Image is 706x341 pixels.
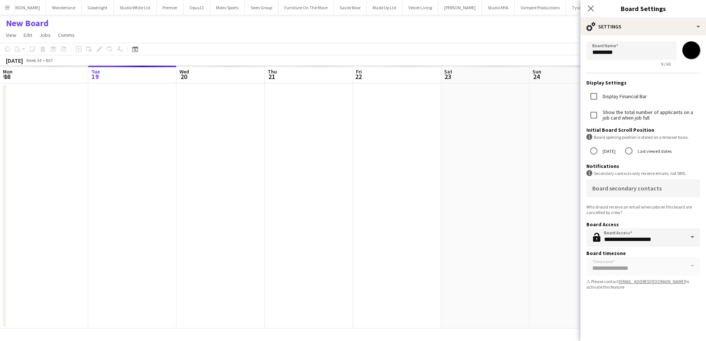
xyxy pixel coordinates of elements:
[532,68,541,75] span: Sun
[3,68,13,75] span: Mon
[267,72,277,81] span: 21
[114,0,157,15] button: Studio White Ltd
[21,30,35,40] a: Edit
[55,30,78,40] a: Comms
[245,0,278,15] button: Seen Group
[3,30,19,40] a: View
[46,0,82,15] button: Wonderland
[586,279,700,290] div: ⚠ Please contact to activate this feature
[586,204,700,215] div: Who should receive an email when jobs on this board are cancelled by crew?
[210,0,245,15] button: Motiv Sports
[438,0,482,15] button: [PERSON_NAME]
[531,72,541,81] span: 24
[586,163,700,169] h3: Notifications
[40,32,51,38] span: Jobs
[367,0,402,15] button: Made Up Ltd
[655,61,676,67] span: 9 / 60
[482,0,515,15] button: Studio MYA
[334,0,367,15] button: Savile Rose
[91,68,100,75] span: Tue
[586,134,700,140] div: Board opening position is stored on a browser basis.
[586,170,700,176] div: Secondary contacts only receive emails, not SMS.
[3,0,46,15] button: [PERSON_NAME]
[586,221,700,228] h3: Board Access
[636,145,672,157] label: Last viewed dates
[82,0,114,15] button: Goodnight
[586,127,700,133] h3: Initial Board Scroll Position
[278,0,334,15] button: Furniture On The Move
[6,57,23,64] div: [DATE]
[179,68,189,75] span: Wed
[58,32,75,38] span: Comms
[601,94,647,99] label: Display Financial Bar
[24,58,43,63] span: Week 34
[580,18,706,35] div: Settings
[580,4,706,13] h3: Board Settings
[592,185,662,192] mat-label: Board secondary contacts
[6,32,16,38] span: View
[586,250,700,256] h3: Board timezone
[6,18,49,29] h1: New Board
[184,0,210,15] button: Opus11
[356,68,362,75] span: Fri
[178,72,189,81] span: 20
[515,0,566,15] button: Vampire Productions
[444,68,452,75] span: Sat
[46,58,53,63] div: BST
[566,0,624,15] button: Tyser & [PERSON_NAME]
[268,68,277,75] span: Thu
[402,0,438,15] button: Velvet Living
[586,79,700,86] h3: Display Settings
[619,279,685,284] a: [EMAIL_ADDRESS][DOMAIN_NAME]
[90,72,100,81] span: 19
[443,72,452,81] span: 23
[601,145,616,157] label: [DATE]
[355,72,362,81] span: 22
[601,110,700,121] label: Show the total number of applicants on a job card when job full
[24,32,32,38] span: Edit
[157,0,184,15] button: Premier
[2,72,13,81] span: 18
[37,30,54,40] a: Jobs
